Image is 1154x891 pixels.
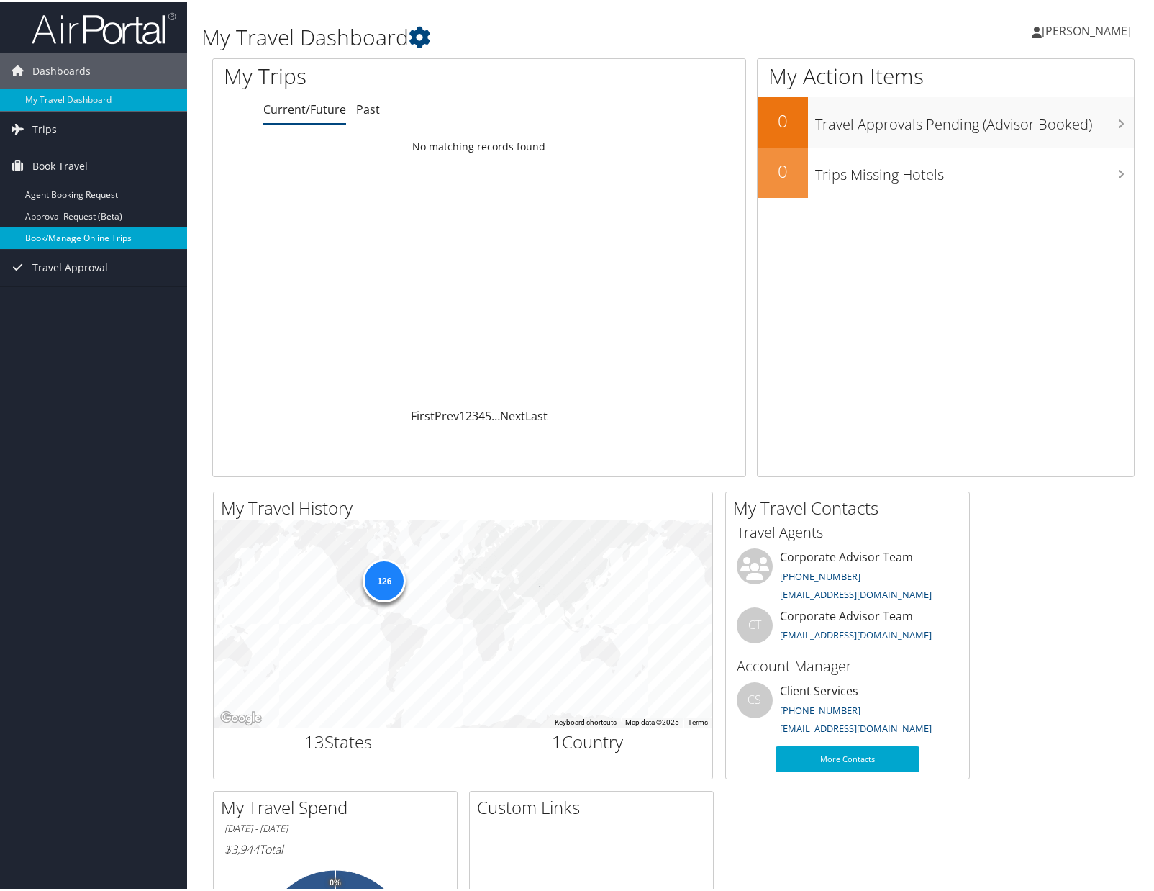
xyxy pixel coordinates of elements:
a: [EMAIL_ADDRESS][DOMAIN_NAME] [780,586,932,599]
a: 4 [478,406,485,422]
div: CT [737,605,773,641]
h6: Total [224,839,446,855]
h1: My Action Items [758,59,1134,89]
span: 1 [552,728,562,751]
a: First [411,406,435,422]
button: Keyboard shortcuts [555,715,617,725]
a: Next [500,406,525,422]
a: Prev [435,406,459,422]
a: [PERSON_NAME] [1032,7,1145,50]
a: 5 [485,406,491,422]
h3: Travel Agents [737,520,958,541]
span: [PERSON_NAME] [1042,21,1131,37]
h3: Trips Missing Hotels [815,155,1134,183]
span: $3,944 [224,839,259,855]
a: 1 [459,406,465,422]
span: 13 [304,728,324,751]
h1: My Trips [224,59,512,89]
a: [PHONE_NUMBER] [780,568,860,581]
span: Map data ©2025 [625,716,679,724]
span: Travel Approval [32,248,108,284]
h3: Account Manager [737,654,958,674]
h2: States [224,728,453,752]
a: [PHONE_NUMBER] [780,702,860,715]
span: Trips [32,109,57,145]
span: Dashboards [32,51,91,87]
a: Current/Future [263,99,346,115]
li: Corporate Advisor Team [730,546,966,605]
a: 3 [472,406,478,422]
a: Terms (opens in new tab) [688,716,708,724]
h2: My Travel Spend [221,793,457,818]
h1: My Travel Dashboard [201,20,831,50]
div: 126 [363,557,406,600]
a: 0Trips Missing Hotels [758,145,1134,196]
li: Corporate Advisor Team [730,605,966,652]
a: Past [356,99,380,115]
td: No matching records found [213,132,745,158]
tspan: 0% [330,877,341,885]
h2: Custom Links [477,793,713,818]
img: airportal-logo.png [32,9,176,43]
div: CS [737,680,773,716]
h2: My Travel Contacts [733,494,969,518]
h2: 0 [758,157,808,181]
h2: 0 [758,107,808,131]
a: 2 [465,406,472,422]
a: Last [525,406,548,422]
h3: Travel Approvals Pending (Advisor Booked) [815,105,1134,132]
h6: [DATE] - [DATE] [224,820,446,833]
span: Book Travel [32,146,88,182]
a: [EMAIL_ADDRESS][DOMAIN_NAME] [780,720,932,733]
img: Google [217,707,265,725]
h2: Country [474,728,702,752]
a: [EMAIL_ADDRESS][DOMAIN_NAME] [780,626,932,639]
span: … [491,406,500,422]
a: Open this area in Google Maps (opens a new window) [217,707,265,725]
h2: My Travel History [221,494,712,518]
a: More Contacts [776,744,919,770]
li: Client Services [730,680,966,739]
a: 0Travel Approvals Pending (Advisor Booked) [758,95,1134,145]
